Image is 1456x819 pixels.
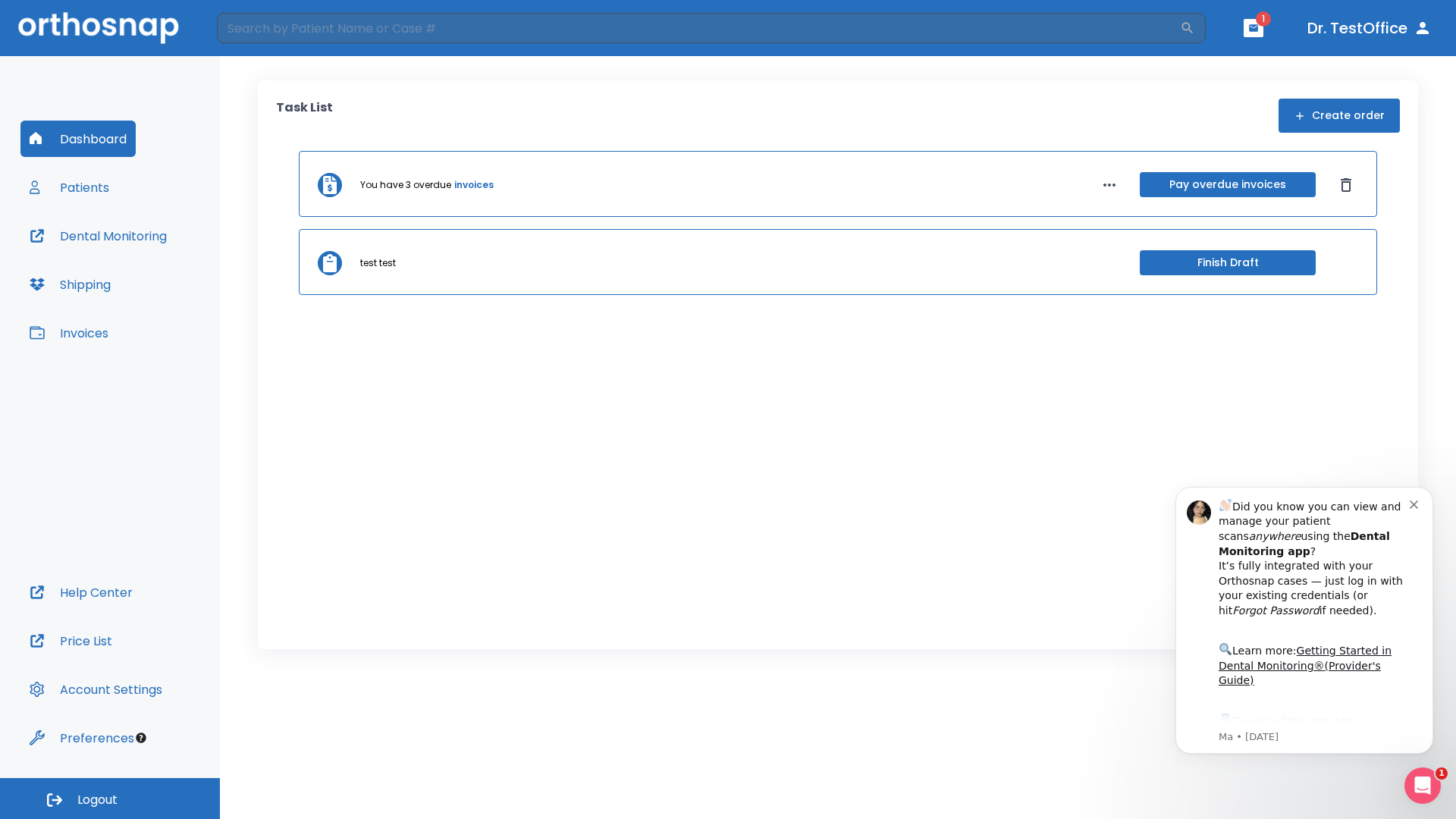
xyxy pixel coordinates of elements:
[20,671,171,708] button: Account Settings
[1140,172,1316,197] button: Pay overdue invoices
[20,218,176,254] button: Dental Monitoring
[1140,250,1316,275] button: Finish Draft
[1153,464,1456,778] iframe: Intercom notifications message
[360,178,451,192] p: You have 3 overdue
[257,33,269,45] button: Dismiss notification
[77,792,118,808] span: Logout
[360,256,396,270] p: test test
[1334,173,1358,197] button: Dismiss
[20,720,143,756] button: Preferences
[20,121,136,157] button: Dashboard
[20,574,142,610] button: Help Center
[454,178,494,192] a: invoices
[18,12,179,43] img: Orthosnap
[1301,14,1438,42] button: Dr. TestOffice
[1279,99,1400,133] button: Create order
[1404,767,1441,804] iframe: Intercom live chat
[20,315,118,351] button: Invoices
[66,251,201,278] a: App Store
[20,169,118,206] button: Patients
[20,266,120,303] button: Shipping
[134,731,148,745] div: Tooltip anchor
[1436,767,1448,780] span: 1
[66,247,257,325] div: Download the app: | ​ Let us know if you need help getting started!
[276,99,333,133] p: Task List
[20,623,121,659] button: Price List
[217,13,1180,43] input: Search by Patient Name or Case #
[1256,11,1271,27] span: 1
[66,266,257,280] p: Message from Ma, sent 4w ago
